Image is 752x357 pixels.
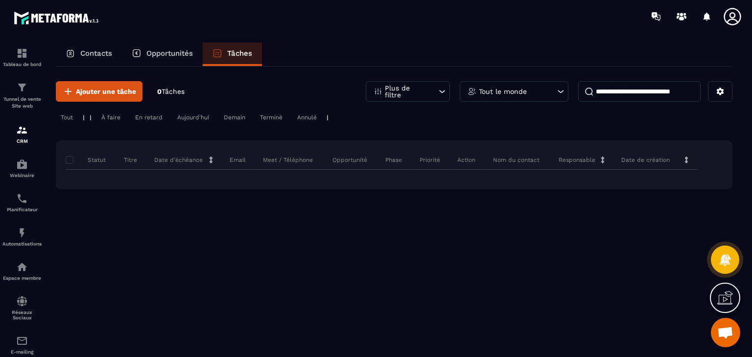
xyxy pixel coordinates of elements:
[80,49,112,58] p: Contacts
[2,185,42,220] a: schedulerschedulerPlanificateur
[2,117,42,151] a: formationformationCRM
[16,47,28,59] img: formation
[2,288,42,328] a: social-networksocial-networkRéseaux Sociaux
[2,254,42,288] a: automationsautomationsEspace membre
[327,114,329,121] p: |
[172,112,214,123] div: Aujourd'hui
[68,156,106,164] p: Statut
[227,49,252,58] p: Tâches
[16,295,28,307] img: social-network
[16,82,28,93] img: formation
[621,156,670,164] p: Date de création
[157,87,185,96] p: 0
[493,156,540,164] p: Nom du contact
[2,40,42,74] a: formationformationTableau de bord
[146,49,193,58] p: Opportunités
[420,156,440,164] p: Priorité
[2,138,42,144] p: CRM
[263,156,313,164] p: Meet / Téléphone
[90,114,92,121] p: |
[16,124,28,136] img: formation
[16,227,28,239] img: automations
[2,310,42,320] p: Réseaux Sociaux
[122,43,203,66] a: Opportunités
[56,81,142,102] button: Ajouter une tâche
[2,96,42,110] p: Tunnel de vente Site web
[255,112,287,123] div: Terminé
[2,241,42,246] p: Automatisations
[2,74,42,117] a: formationformationTunnel de vente Site web
[230,156,246,164] p: Email
[385,85,428,98] p: Plus de filtre
[16,193,28,204] img: scheduler
[479,88,527,95] p: Tout le monde
[559,156,595,164] p: Responsable
[154,156,203,164] p: Date d’échéance
[292,112,322,123] div: Annulé
[457,156,475,164] p: Action
[16,158,28,170] img: automations
[124,156,137,164] p: Titre
[2,207,42,212] p: Planificateur
[385,156,402,164] p: Phase
[14,9,102,27] img: logo
[2,220,42,254] a: automationsautomationsAutomatisations
[16,261,28,273] img: automations
[56,43,122,66] a: Contacts
[332,156,367,164] p: Opportunité
[56,112,78,123] div: Tout
[2,349,42,355] p: E-mailing
[711,318,740,347] div: Ouvrir le chat
[83,114,85,121] p: |
[16,335,28,347] img: email
[203,43,262,66] a: Tâches
[2,151,42,185] a: automationsautomationsWebinaire
[2,275,42,281] p: Espace membre
[96,112,125,123] div: À faire
[76,87,136,96] span: Ajouter une tâche
[2,173,42,178] p: Webinaire
[219,112,250,123] div: Demain
[162,88,185,95] span: Tâches
[2,62,42,67] p: Tableau de bord
[130,112,167,123] div: En retard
